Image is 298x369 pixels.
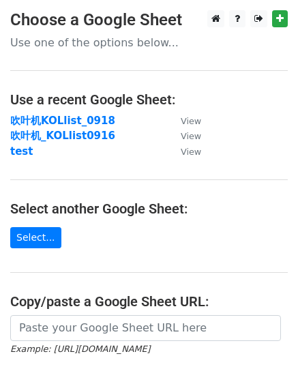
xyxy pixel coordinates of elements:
h3: Choose a Google Sheet [10,10,288,30]
h4: Select another Google Sheet: [10,201,288,217]
a: View [167,130,201,142]
p: Use one of the options below... [10,35,288,50]
a: View [167,145,201,158]
small: View [181,147,201,157]
a: 吹叶机_KOLlist0916 [10,130,115,142]
small: Example: [URL][DOMAIN_NAME] [10,344,150,354]
a: test [10,145,33,158]
a: 吹叶机KOLlist_0918 [10,115,115,127]
h4: Copy/paste a Google Sheet URL: [10,293,288,310]
small: View [181,131,201,141]
a: Select... [10,227,61,248]
input: Paste your Google Sheet URL here [10,315,281,341]
a: View [167,115,201,127]
h4: Use a recent Google Sheet: [10,91,288,108]
small: View [181,116,201,126]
